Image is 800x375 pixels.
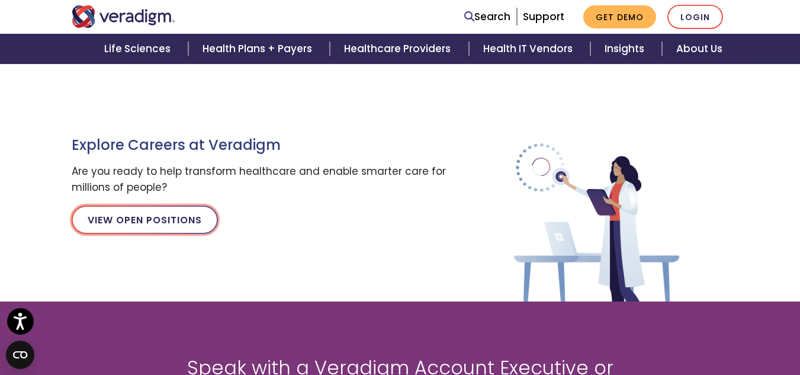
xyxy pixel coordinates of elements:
[72,137,448,154] h3: Explore Careers at Veradigm
[188,34,330,64] a: Health Plans + Payers
[6,341,34,369] button: Open CMP widget
[662,34,737,64] a: About Us
[330,34,468,64] a: Healthcare Providers
[583,5,656,28] a: Get Demo
[72,206,218,234] a: View Open Positions
[523,9,564,24] a: Support
[590,34,662,64] a: Insights
[469,34,590,64] a: Health IT Vendors
[72,5,175,28] img: Veradigm logo
[72,164,448,195] p: Are you ready to help transform healthcare and enable smarter care for millions of people?
[90,34,188,64] a: Life Sciences
[667,5,723,29] a: Login
[464,9,510,25] a: Search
